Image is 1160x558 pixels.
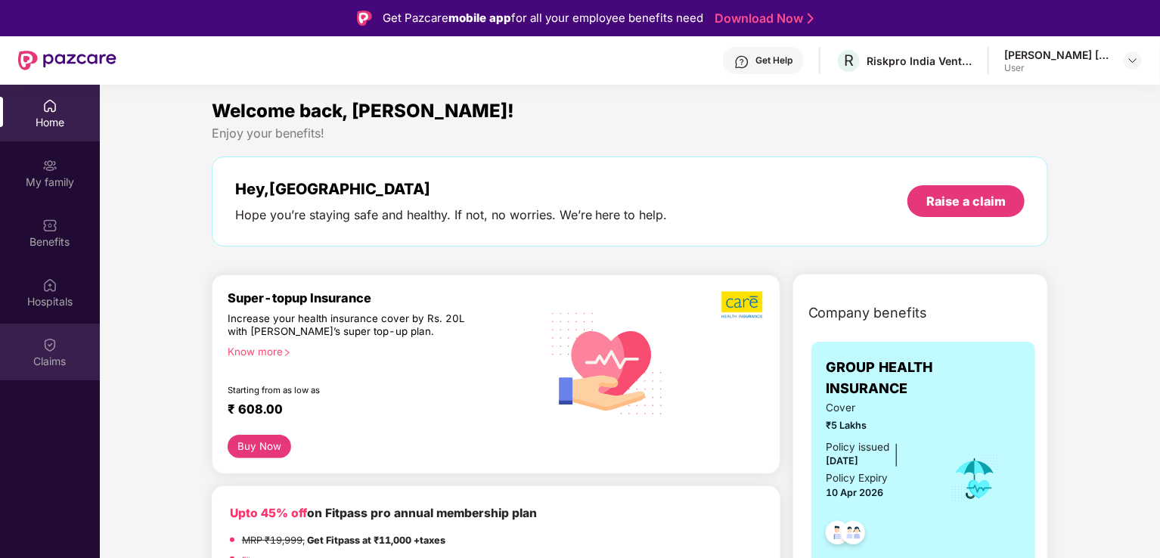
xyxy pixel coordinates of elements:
strong: mobile app [448,11,511,25]
img: svg+xml;base64,PHN2ZyBpZD0iQmVuZWZpdHMiIHhtbG5zPSJodHRwOi8vd3d3LnczLm9yZy8yMDAwL3N2ZyIgd2lkdGg9Ij... [42,218,57,233]
span: [DATE] [827,455,859,467]
img: svg+xml;base64,PHN2ZyB3aWR0aD0iMjAiIGhlaWdodD0iMjAiIHZpZXdCb3g9IjAgMCAyMCAyMCIgZmlsbD0ibm9uZSIgeG... [42,158,57,173]
img: icon [951,454,1000,504]
div: ₹ 608.00 [228,401,526,420]
span: ₹5 Lakhs [827,418,930,433]
div: Starting from as low as [228,385,476,395]
div: Policy Expiry [827,470,889,486]
div: Hope you’re staying safe and healthy. If not, no worries. We’re here to help. [235,207,668,223]
img: fppp.png [673,504,761,532]
div: Enjoy your benefits! [212,126,1049,141]
div: Super-topup Insurance [228,290,541,305]
span: Welcome back, [PERSON_NAME]! [212,100,514,122]
div: Hey, [GEOGRAPHIC_DATA] [235,180,668,198]
img: svg+xml;base64,PHN2ZyBpZD0iRHJvcGRvd24tMzJ4MzIiIHhtbG5zPSJodHRwOi8vd3d3LnczLm9yZy8yMDAwL3N2ZyIgd2... [1127,54,1139,67]
span: GROUP HEALTH INSURANCE [827,357,957,400]
div: Get Pazcare for all your employee benefits need [383,9,703,27]
del: MRP ₹19,999, [242,535,305,546]
img: Logo [357,11,372,26]
div: Increase your health insurance cover by Rs. 20L with [PERSON_NAME]’s super top-up plan. [228,312,476,339]
div: Policy issued [827,439,890,455]
button: Buy Now [228,435,292,458]
img: svg+xml;base64,PHN2ZyB4bWxucz0iaHR0cDovL3d3dy53My5vcmcvMjAwMC9zdmciIHhtbG5zOnhsaW5rPSJodHRwOi8vd3... [541,294,675,431]
b: on Fitpass pro annual membership plan [230,506,537,520]
img: New Pazcare Logo [18,51,116,70]
img: svg+xml;base64,PHN2ZyBpZD0iSG9tZSIgeG1sbnM9Imh0dHA6Ly93d3cudzMub3JnLzIwMDAvc3ZnIiB3aWR0aD0iMjAiIG... [42,98,57,113]
div: User [1004,62,1110,74]
strong: Get Fitpass at ₹11,000 +taxes [307,535,445,546]
img: svg+xml;base64,PHN2ZyB4bWxucz0iaHR0cDovL3d3dy53My5vcmcvMjAwMC9zdmciIHdpZHRoPSI0OC45NDMiIGhlaWdodD... [819,516,856,553]
img: b5dec4f62d2307b9de63beb79f102df3.png [721,290,765,319]
b: Upto 45% off [230,506,307,520]
div: Raise a claim [926,193,1006,209]
span: 10 Apr 2026 [827,487,884,498]
img: svg+xml;base64,PHN2ZyB4bWxucz0iaHR0cDovL3d3dy53My5vcmcvMjAwMC9zdmciIHdpZHRoPSI0OC45MTUiIGhlaWdodD... [835,516,872,553]
div: Know more [228,346,532,356]
div: Riskpro India Ventures Private Limited [867,54,972,68]
span: right [283,349,291,357]
img: insurerLogo [968,358,1009,398]
span: R [844,51,854,70]
img: svg+xml;base64,PHN2ZyBpZD0iSGVscC0zMngzMiIgeG1sbnM9Imh0dHA6Ly93d3cudzMub3JnLzIwMDAvc3ZnIiB3aWR0aD... [734,54,749,70]
a: Download Now [715,11,809,26]
img: Stroke [808,11,814,26]
img: svg+xml;base64,PHN2ZyBpZD0iQ2xhaW0iIHhtbG5zPSJodHRwOi8vd3d3LnczLm9yZy8yMDAwL3N2ZyIgd2lkdGg9IjIwIi... [42,337,57,352]
img: svg+xml;base64,PHN2ZyBpZD0iSG9zcGl0YWxzIiB4bWxucz0iaHR0cDovL3d3dy53My5vcmcvMjAwMC9zdmciIHdpZHRoPS... [42,277,57,293]
span: Company benefits [808,302,928,324]
div: [PERSON_NAME] [PERSON_NAME] [1004,48,1110,62]
span: Cover [827,400,930,416]
div: Get Help [755,54,792,67]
